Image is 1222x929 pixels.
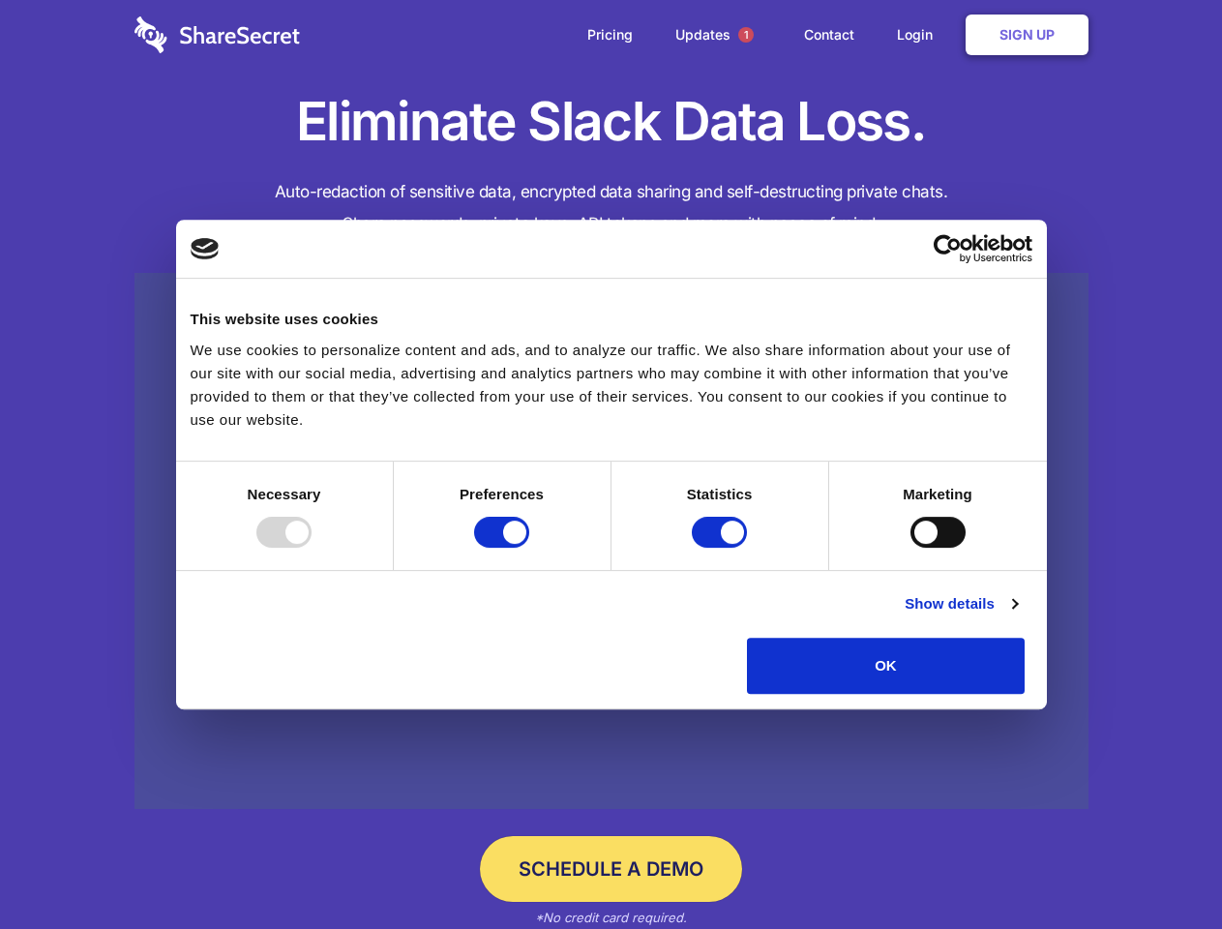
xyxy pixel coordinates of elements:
strong: Statistics [687,486,753,502]
span: 1 [738,27,754,43]
a: Sign Up [966,15,1088,55]
strong: Necessary [248,486,321,502]
a: Login [878,5,962,65]
img: logo-wordmark-white-trans-d4663122ce5f474addd5e946df7df03e33cb6a1c49d2221995e7729f52c070b2.svg [134,16,300,53]
div: This website uses cookies [191,308,1032,331]
h1: Eliminate Slack Data Loss. [134,87,1088,157]
a: Contact [785,5,874,65]
a: Show details [905,592,1017,615]
h4: Auto-redaction of sensitive data, encrypted data sharing and self-destructing private chats. Shar... [134,176,1088,240]
em: *No credit card required. [535,910,687,925]
a: Pricing [568,5,652,65]
a: Schedule a Demo [480,836,742,902]
a: Usercentrics Cookiebot - opens in a new window [863,234,1032,263]
div: We use cookies to personalize content and ads, and to analyze our traffic. We also share informat... [191,339,1032,432]
img: logo [191,238,220,259]
button: OK [747,638,1025,694]
strong: Preferences [460,486,544,502]
a: Wistia video thumbnail [134,273,1088,810]
strong: Marketing [903,486,972,502]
